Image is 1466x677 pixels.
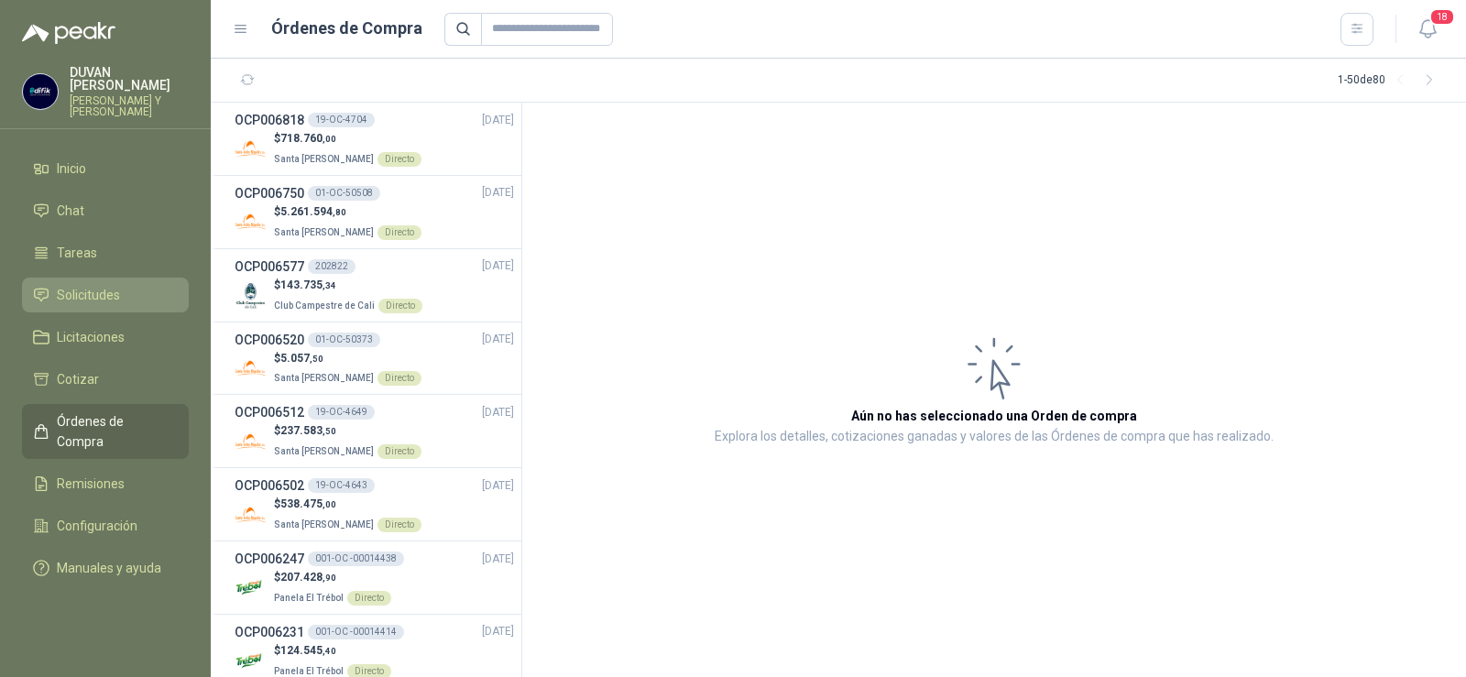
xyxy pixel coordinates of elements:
[235,622,304,642] h3: OCP006231
[280,571,336,584] span: 207.428
[280,132,336,145] span: 718.760
[323,573,336,583] span: ,90
[377,152,421,167] div: Directo
[22,22,115,44] img: Logo peakr
[274,350,421,367] p: $
[274,593,344,603] span: Panela El Trébol
[57,158,86,179] span: Inicio
[323,280,336,290] span: ,34
[323,646,336,656] span: ,40
[22,278,189,312] a: Solicitudes
[235,475,304,496] h3: OCP006502
[57,243,97,263] span: Tareas
[235,475,514,533] a: OCP00650219-OC-4643[DATE] Company Logo$538.475,00Santa [PERSON_NAME]Directo
[323,426,336,436] span: ,50
[57,474,125,494] span: Remisiones
[235,110,514,168] a: OCP00681819-OC-4704[DATE] Company Logo$718.760,00Santa [PERSON_NAME]Directo
[274,373,374,383] span: Santa [PERSON_NAME]
[22,320,189,355] a: Licitaciones
[57,558,161,578] span: Manuales y ayuda
[280,497,336,510] span: 538.475
[57,201,84,221] span: Chat
[274,642,391,660] p: $
[308,551,404,566] div: 001-OC -00014438
[310,354,323,364] span: ,50
[57,516,137,536] span: Configuración
[235,498,267,530] img: Company Logo
[22,362,189,397] a: Cotizar
[70,66,189,92] p: DUVAN [PERSON_NAME]
[57,411,171,452] span: Órdenes de Compra
[235,183,304,203] h3: OCP006750
[482,112,514,129] span: [DATE]
[70,95,189,117] p: [PERSON_NAME] Y [PERSON_NAME]
[378,299,422,313] div: Directo
[308,333,380,347] div: 01-OC-50373
[235,133,267,165] img: Company Logo
[308,186,380,201] div: 01-OC-50508
[274,519,374,530] span: Santa [PERSON_NAME]
[274,300,375,311] span: Club Campestre de Cali
[280,352,323,365] span: 5.057
[235,330,514,388] a: OCP00652001-OC-50373[DATE] Company Logo$5.057,50Santa [PERSON_NAME]Directo
[347,591,391,606] div: Directo
[22,508,189,543] a: Configuración
[274,569,391,586] p: $
[235,572,267,604] img: Company Logo
[308,478,375,493] div: 19-OC-4643
[235,402,304,422] h3: OCP006512
[274,496,421,513] p: $
[377,444,421,459] div: Directo
[482,331,514,348] span: [DATE]
[482,257,514,275] span: [DATE]
[274,446,374,456] span: Santa [PERSON_NAME]
[23,74,58,109] img: Company Logo
[235,206,267,238] img: Company Logo
[271,16,422,41] h1: Órdenes de Compra
[308,625,404,639] div: 001-OC -00014414
[308,113,375,127] div: 19-OC-4704
[323,134,336,144] span: ,00
[57,285,120,305] span: Solicitudes
[377,371,421,386] div: Directo
[57,369,99,389] span: Cotizar
[323,499,336,509] span: ,00
[235,183,514,241] a: OCP00675001-OC-50508[DATE] Company Logo$5.261.594,80Santa [PERSON_NAME]Directo
[235,425,267,457] img: Company Logo
[235,330,304,350] h3: OCP006520
[333,207,346,217] span: ,80
[274,666,344,676] span: Panela El Trébol
[280,424,336,437] span: 237.583
[308,259,356,274] div: 202822
[235,645,267,677] img: Company Logo
[482,404,514,421] span: [DATE]
[482,184,514,202] span: [DATE]
[482,623,514,640] span: [DATE]
[274,227,374,237] span: Santa [PERSON_NAME]
[715,426,1274,448] p: Explora los detalles, cotizaciones ganadas y valores de las Órdenes de compra que has realizado.
[1429,8,1455,26] span: 18
[280,205,346,218] span: 5.261.594
[274,422,421,440] p: $
[280,278,336,291] span: 143.735
[22,235,189,270] a: Tareas
[22,551,189,585] a: Manuales y ayuda
[235,257,514,314] a: OCP006577202822[DATE] Company Logo$143.735,34Club Campestre de CaliDirecto
[57,327,125,347] span: Licitaciones
[235,352,267,384] img: Company Logo
[22,404,189,459] a: Órdenes de Compra
[274,203,421,221] p: $
[22,466,189,501] a: Remisiones
[482,477,514,495] span: [DATE]
[851,406,1137,426] h3: Aún no has seleccionado una Orden de compra
[235,402,514,460] a: OCP00651219-OC-4649[DATE] Company Logo$237.583,50Santa [PERSON_NAME]Directo
[377,225,421,240] div: Directo
[482,551,514,568] span: [DATE]
[1338,66,1444,95] div: 1 - 50 de 80
[22,193,189,228] a: Chat
[274,130,421,147] p: $
[1411,13,1444,46] button: 18
[274,277,422,294] p: $
[235,279,267,311] img: Company Logo
[235,549,304,569] h3: OCP006247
